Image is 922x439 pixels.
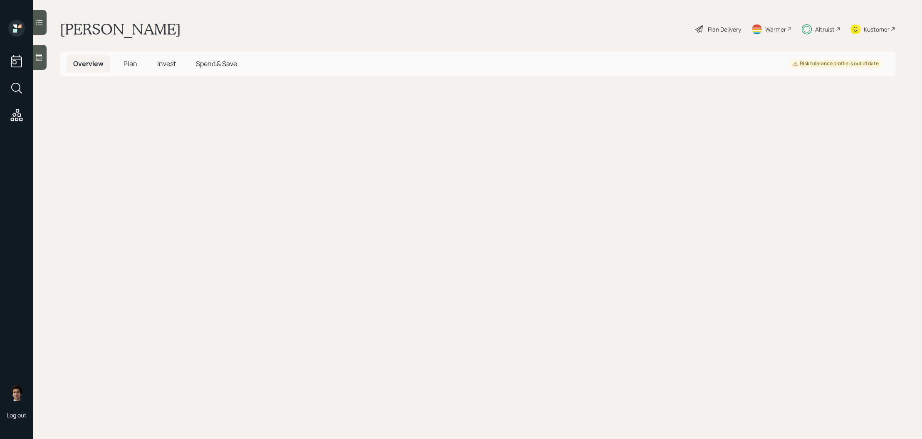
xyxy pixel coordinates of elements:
[157,59,176,68] span: Invest
[8,385,25,401] img: harrison-schaefer-headshot-2.png
[124,59,137,68] span: Plan
[815,25,835,34] div: Altruist
[864,25,890,34] div: Kustomer
[765,25,786,34] div: Warmer
[60,20,181,38] h1: [PERSON_NAME]
[7,411,27,419] div: Log out
[196,59,237,68] span: Spend & Save
[73,59,104,68] span: Overview
[708,25,741,34] div: Plan Delivery
[793,60,879,67] div: Risk tolerance profile is out of date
